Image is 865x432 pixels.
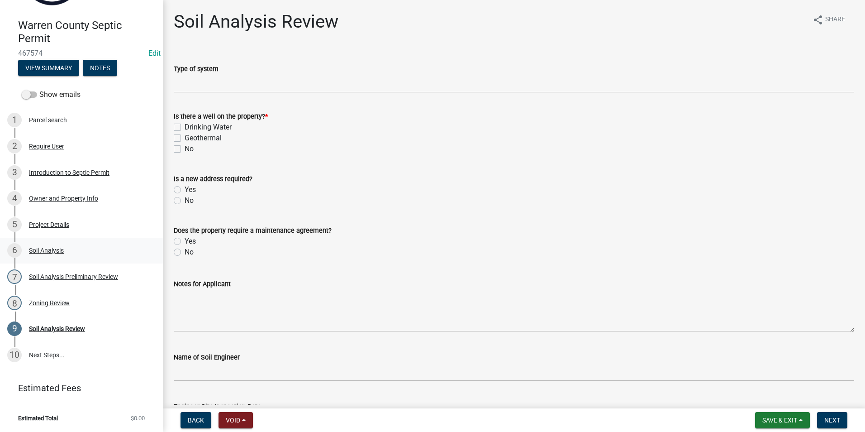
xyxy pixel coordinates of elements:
[174,228,332,234] label: Does the property require a maintenance agreement?
[762,417,797,424] span: Save & Exit
[7,322,22,336] div: 9
[174,66,219,72] label: Type of system
[7,113,22,127] div: 1
[755,412,810,428] button: Save & Exit
[813,14,823,25] i: share
[83,60,117,76] button: Notes
[148,49,161,58] wm-modal-confirm: Edit Application Number
[29,143,64,149] div: Require User
[7,296,22,310] div: 8
[22,89,81,100] label: Show emails
[174,114,268,120] label: Is there a well on the property?
[18,415,58,421] span: Estimated Total
[7,217,22,232] div: 5
[185,122,232,133] label: Drinking Water
[174,281,231,288] label: Notes for Applicant
[29,117,67,123] div: Parcel search
[817,412,847,428] button: Next
[7,139,22,154] div: 2
[185,144,194,154] label: No
[7,379,148,397] a: Estimated Fees
[7,165,22,180] div: 3
[185,236,196,247] label: Yes
[174,355,240,361] label: Name of Soil Engineer
[29,195,98,202] div: Owner and Property Info
[18,19,156,45] h4: Warren County Septic Permit
[174,404,261,410] label: Engineer Site Inspection Date
[148,49,161,58] a: Edit
[185,184,196,195] label: Yes
[29,169,109,176] div: Introduction to Septic Permit
[29,274,118,280] div: Soil Analysis Preliminary Review
[83,65,117,72] wm-modal-confirm: Notes
[18,49,145,58] span: 467574
[185,195,194,206] label: No
[29,326,85,332] div: Soil Analysis Review
[18,65,79,72] wm-modal-confirm: Summary
[131,415,145,421] span: $0.00
[7,191,22,206] div: 4
[185,247,194,258] label: No
[18,60,79,76] button: View Summary
[29,300,70,306] div: Zoning Review
[7,243,22,258] div: 6
[185,133,222,144] label: Geothermal
[7,348,22,362] div: 10
[174,176,252,182] label: Is a new address required?
[805,11,852,29] button: shareShare
[219,412,253,428] button: Void
[188,417,204,424] span: Back
[29,221,69,228] div: Project Details
[824,417,840,424] span: Next
[29,247,64,254] div: Soil Analysis
[174,11,338,33] h1: Soil Analysis Review
[7,269,22,284] div: 7
[181,412,211,428] button: Back
[226,417,240,424] span: Void
[825,14,845,25] span: Share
